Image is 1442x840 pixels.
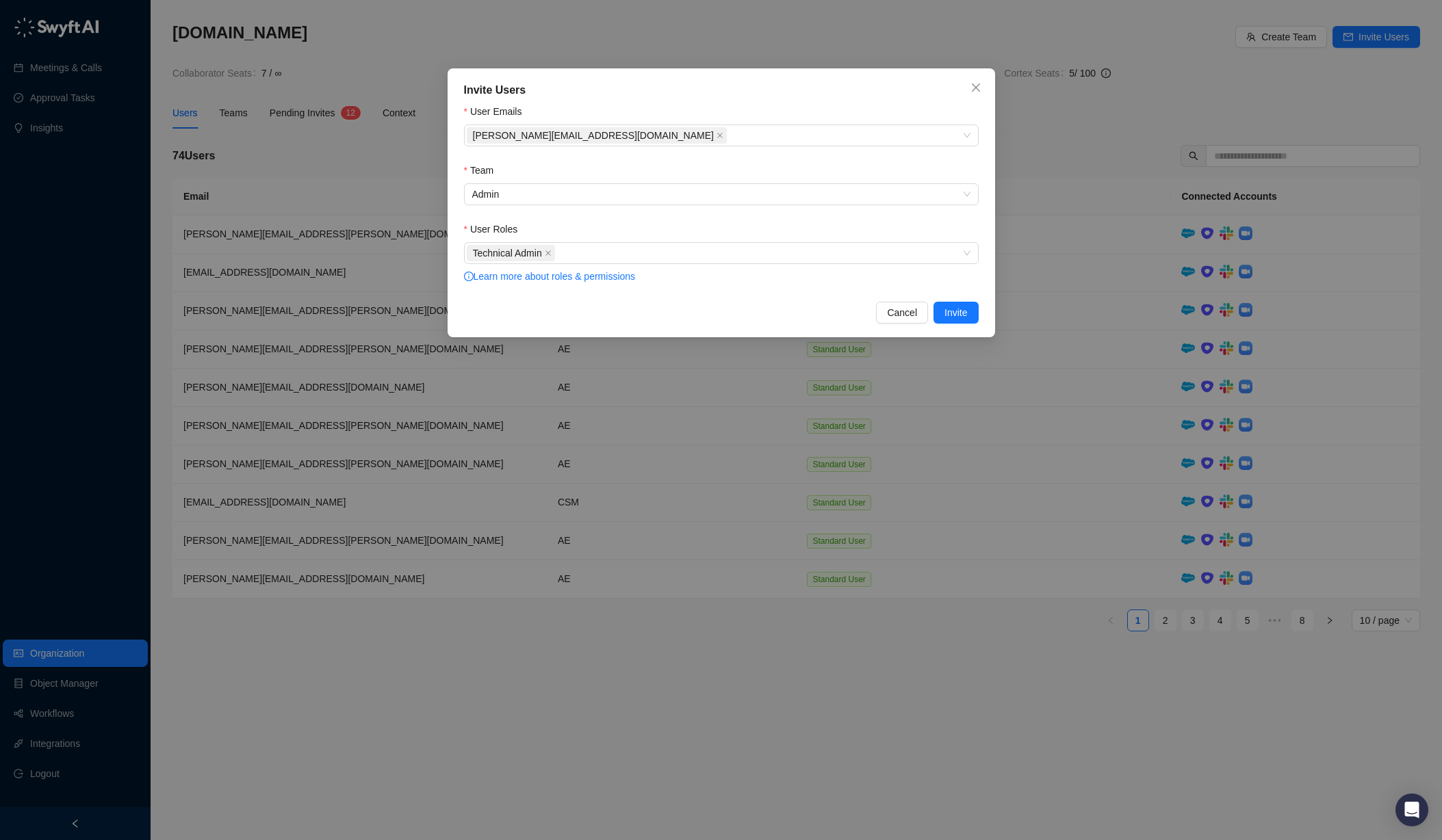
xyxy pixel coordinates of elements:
[464,82,979,99] div: Invite Users
[944,305,967,320] span: Invite
[1395,793,1428,826] div: Open Intercom Messenger
[730,131,732,141] input: User Emails
[472,184,970,205] span: Admin
[970,82,981,93] span: close
[464,104,532,119] label: User Emails
[934,302,978,324] button: Invite
[467,245,555,261] span: Technical Admin
[473,128,714,143] span: [PERSON_NAME][EMAIL_ADDRESS][DOMAIN_NAME]
[717,132,723,139] span: close
[965,77,987,99] button: Close
[464,222,528,237] label: User Roles
[473,246,542,261] span: Technical Admin
[464,272,474,281] span: info-circle
[545,250,552,257] span: close
[464,271,636,282] a: info-circleLearn more about roles & permissions
[464,163,504,178] label: Team
[887,305,917,320] span: Cancel
[876,302,928,324] button: Cancel
[467,127,727,144] span: antony.neill@synthesia.io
